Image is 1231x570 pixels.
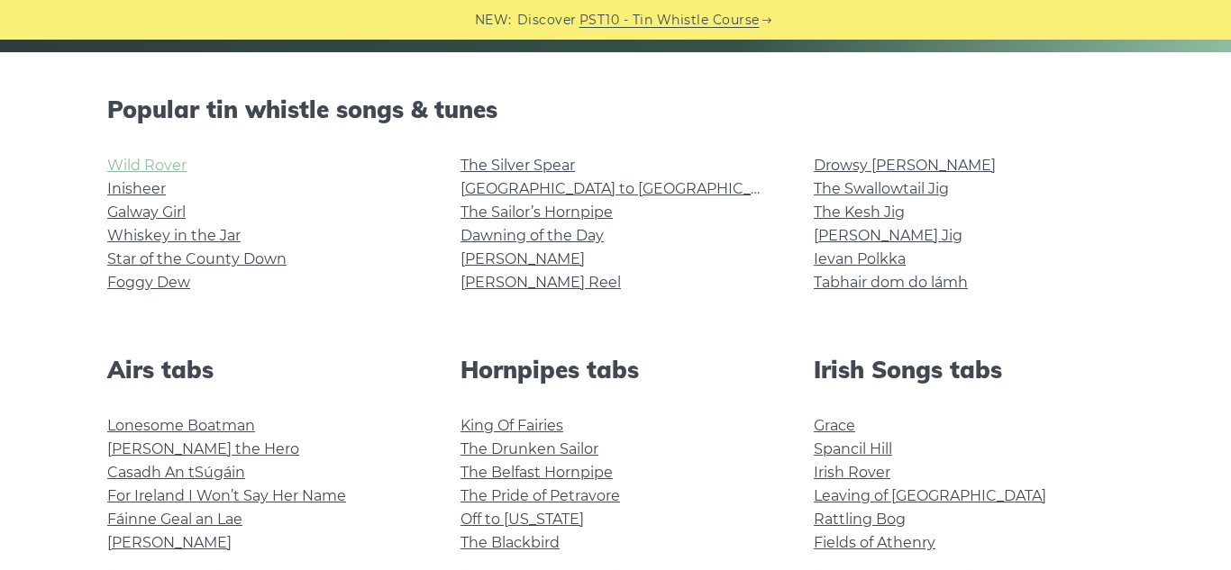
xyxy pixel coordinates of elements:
a: King Of Fairies [460,417,563,434]
a: The Sailor’s Hornpipe [460,204,613,221]
a: Rattling Bog [814,511,906,528]
a: [PERSON_NAME] Reel [460,274,621,291]
h2: Airs tabs [107,356,417,384]
a: The Pride of Petravore [460,487,620,504]
a: Lonesome Boatman [107,417,255,434]
a: Wild Rover [107,157,187,174]
a: Off to [US_STATE] [460,511,584,528]
h2: Hornpipes tabs [460,356,771,384]
a: [GEOGRAPHIC_DATA] to [GEOGRAPHIC_DATA] [460,180,793,197]
a: Fields of Athenry [814,534,935,551]
a: Drowsy [PERSON_NAME] [814,157,996,174]
a: The Kesh Jig [814,204,905,221]
a: Star of the County Down [107,250,287,267]
a: The Belfast Hornpipe [460,464,613,481]
span: NEW: [475,10,512,31]
a: Inisheer [107,180,166,197]
a: The Drunken Sailor [460,440,598,457]
a: Grace [814,417,855,434]
a: Casadh An tSúgáin [107,464,245,481]
a: The Silver Spear [460,157,575,174]
h2: Popular tin whistle songs & tunes [107,95,1124,123]
span: Discover [517,10,577,31]
a: Spancil Hill [814,440,892,457]
h2: Irish Songs tabs [814,356,1124,384]
a: The Swallowtail Jig [814,180,949,197]
a: Galway Girl [107,204,186,221]
a: [PERSON_NAME] [107,534,232,551]
a: Fáinne Geal an Lae [107,511,242,528]
a: [PERSON_NAME] Jig [814,227,962,244]
a: The Blackbird [460,534,560,551]
a: Irish Rover [814,464,890,481]
a: Ievan Polkka [814,250,906,267]
a: Dawning of the Day [460,227,604,244]
a: [PERSON_NAME] [460,250,585,267]
a: Tabhair dom do lámh [814,274,968,291]
a: Whiskey in the Jar [107,227,241,244]
a: Foggy Dew [107,274,190,291]
a: For Ireland I Won’t Say Her Name [107,487,346,504]
a: PST10 - Tin Whistle Course [579,10,760,31]
a: Leaving of [GEOGRAPHIC_DATA] [814,487,1046,504]
a: [PERSON_NAME] the Hero [107,440,299,457]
